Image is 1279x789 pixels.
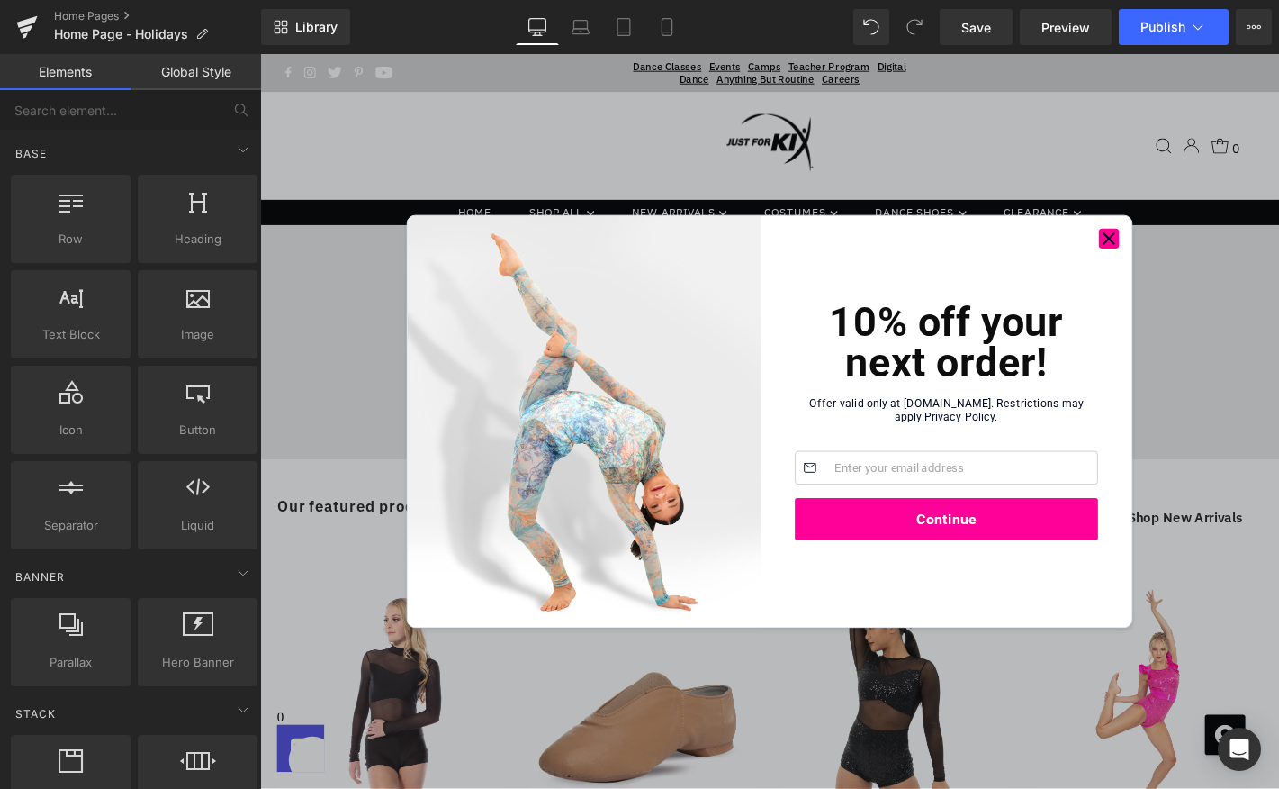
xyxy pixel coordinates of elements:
[143,516,252,535] span: Liquid
[1041,18,1090,37] span: Preview
[1020,9,1112,45] a: Preview
[602,9,645,45] a: Tablet
[645,9,689,45] a: Mobile
[516,9,559,45] a: Desktop
[1236,9,1272,45] button: More
[710,381,789,394] a: Privacy Policy.
[261,9,350,45] a: New Library
[54,27,188,41] span: Home Page - Holidays
[1140,20,1185,34] span: Publish
[16,653,125,672] span: Parallax
[157,172,932,613] div: Just For Kix subscribe offer
[1218,728,1261,771] div: Open Intercom Messenger
[143,653,252,672] span: Hero Banner
[131,54,261,90] a: Global Style
[572,367,896,394] p: Offer valid only at [DOMAIN_NAME]. Restrictions may apply.
[16,516,125,535] span: Separator
[896,9,932,45] button: Redo
[16,421,125,440] span: Icon
[14,568,67,585] span: Banner
[559,9,602,45] a: Laptop
[853,9,889,45] button: Undo
[143,421,252,440] span: Button
[143,325,252,344] span: Image
[572,475,896,520] button: Continue
[572,266,896,352] p: 10% off your next order!
[1119,9,1229,45] button: Publish
[16,325,125,344] span: Text Block
[295,19,338,35] span: Library
[16,230,125,249] span: Row
[961,18,991,37] span: Save
[143,230,252,249] span: Heading
[583,490,884,505] p: Continue
[572,424,896,460] input: Email
[14,705,58,722] span: Stack
[14,145,49,162] span: Base
[54,9,261,23] a: Home Pages
[896,186,918,208] button: Close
